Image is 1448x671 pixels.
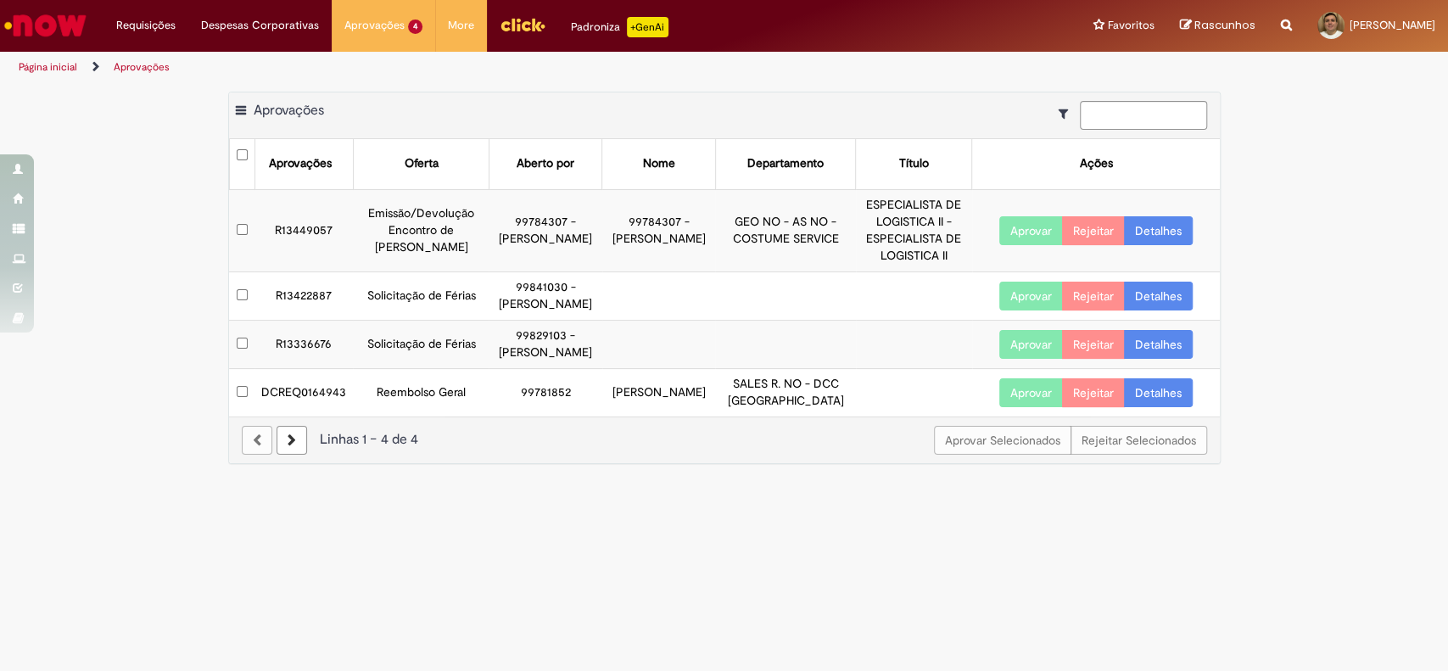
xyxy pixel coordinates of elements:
button: Aprovar [999,216,1063,245]
ul: Trilhas de página [13,52,953,83]
button: Aprovar [999,282,1063,310]
td: 99784307 - [PERSON_NAME] [489,189,601,271]
a: Detalhes [1124,216,1193,245]
button: Rejeitar [1062,378,1125,407]
td: [PERSON_NAME] [602,368,715,416]
div: Padroniza [571,17,668,37]
td: 99784307 - [PERSON_NAME] [602,189,715,271]
button: Rejeitar [1062,282,1125,310]
div: Aprovações [269,155,332,172]
img: click_logo_yellow_360x200.png [500,12,545,37]
i: Mostrar filtros para: Suas Solicitações [1059,108,1076,120]
td: R13422887 [254,271,353,320]
span: Aprovações [254,102,324,119]
td: R13449057 [254,189,353,271]
div: Departamento [747,155,824,172]
td: GEO NO - AS NO - COSTUME SERVICE [715,189,856,271]
button: Aprovar [999,378,1063,407]
button: Rejeitar [1062,216,1125,245]
td: Solicitação de Férias [353,271,489,320]
span: Favoritos [1108,17,1154,34]
div: Ações [1079,155,1112,172]
td: Emissão/Devolução Encontro de [PERSON_NAME] [353,189,489,271]
div: Aberto por [517,155,574,172]
td: 99781852 [489,368,601,416]
p: +GenAi [627,17,668,37]
td: SALES R. NO - DCC [GEOGRAPHIC_DATA] [715,368,856,416]
th: Aprovações [254,139,353,189]
span: Requisições [116,17,176,34]
button: Rejeitar [1062,330,1125,359]
a: Detalhes [1124,282,1193,310]
a: Página inicial [19,60,77,74]
div: Oferta [404,155,438,172]
td: 99841030 - [PERSON_NAME] [489,271,601,320]
button: Aprovar [999,330,1063,359]
div: Linhas 1 − 4 de 4 [242,430,1207,450]
span: 4 [408,20,422,34]
td: R13336676 [254,320,353,368]
img: ServiceNow [2,8,89,42]
div: Título [899,155,929,172]
div: Nome [643,155,675,172]
a: Detalhes [1124,330,1193,359]
td: DCREQ0164943 [254,368,353,416]
a: Aprovações [114,60,170,74]
td: Solicitação de Férias [353,320,489,368]
span: Aprovações [344,17,405,34]
span: Despesas Corporativas [201,17,319,34]
span: [PERSON_NAME] [1350,18,1435,32]
a: Rascunhos [1180,18,1255,34]
td: Reembolso Geral [353,368,489,416]
a: Detalhes [1124,378,1193,407]
span: Rascunhos [1194,17,1255,33]
td: ESPECIALISTA DE LOGISTICA II - ESPECIALISTA DE LOGISTICA II [856,189,972,271]
td: 99829103 - [PERSON_NAME] [489,320,601,368]
span: More [448,17,474,34]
